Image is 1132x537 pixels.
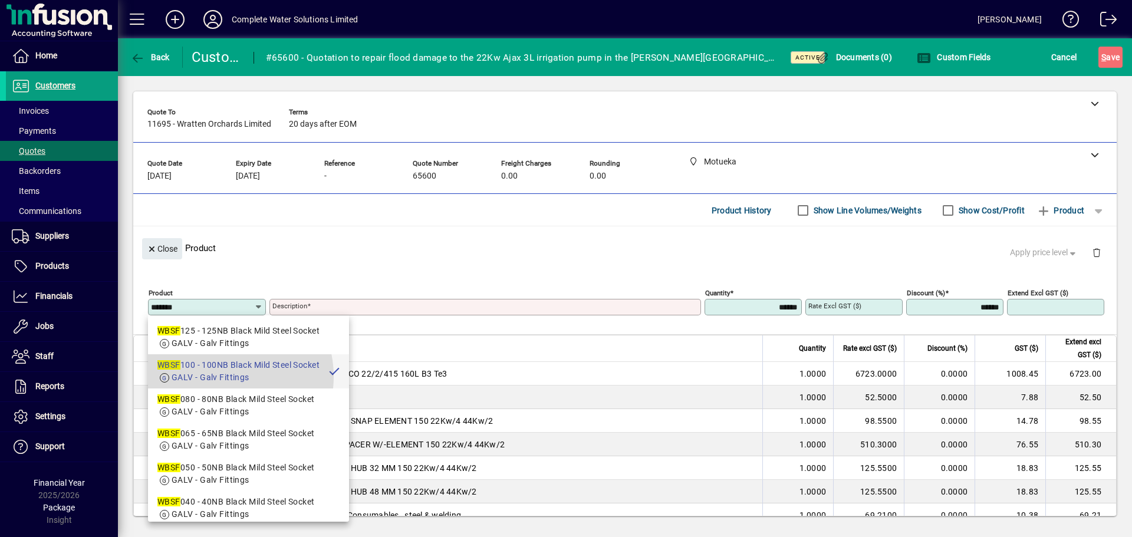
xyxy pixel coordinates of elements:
button: Cancel [1048,47,1080,68]
span: Support [35,442,65,451]
td: 125.55 [1045,456,1116,480]
span: Discount (%) [927,342,968,355]
td: 69.21 [1045,503,1116,527]
a: Communications [6,201,118,221]
div: 125.5500 [841,486,897,498]
span: Suppliers [35,231,69,241]
span: Package [43,503,75,512]
mat-label: Description [272,302,307,310]
span: [DATE] [147,172,172,181]
span: 1.0000 [799,391,827,403]
button: Custom Fields [914,47,994,68]
a: Payments [6,121,118,141]
span: 0.00 [590,172,606,181]
span: S [1101,52,1106,62]
a: Financials [6,282,118,311]
div: XRC017 [179,415,210,427]
span: GST ($) [1015,342,1038,355]
span: 1.0000 [799,462,827,474]
mat-label: Discount (%) [907,289,945,297]
td: 18.83 [975,456,1045,480]
span: 140 MM SPACER W/-ELEMENT 150 22Kw/4 44Kw/2 [307,439,505,450]
td: 98.55 [1045,409,1116,433]
span: 1.0000 [799,486,827,498]
span: Custom Fields [917,52,991,62]
a: Logout [1091,2,1117,41]
span: 11695 - Wratten Orchards Limited [147,120,271,129]
span: Workshop Consumables , steel & welding [307,509,462,521]
div: 69.2100 [841,509,897,521]
td: 10.38 [975,503,1045,527]
mat-error: Required [272,315,692,328]
span: MOTOR TECO 22/2/415 160L B3 Te3 [307,368,447,380]
button: Product History [707,200,776,221]
span: Jobs [35,321,54,331]
button: Apply price level [1005,242,1083,263]
span: Financial Year [34,478,85,487]
div: 98.5500 [841,415,897,427]
div: Complete Water Solutions Limited [232,10,358,29]
span: [DATE] [236,172,260,181]
span: COUPLING SNAP ELEMENT 150 22Kw/4 44Kw/2 [307,415,493,427]
div: 52.5000 [841,391,897,403]
span: Back [130,52,170,62]
span: 1.0000 [799,368,827,380]
td: 0.0000 [904,362,975,386]
span: Items [12,186,40,196]
div: 125.5500 [841,462,897,474]
app-page-header-button: Back [118,47,183,68]
span: Freight [307,391,334,403]
span: Communications [12,206,81,216]
td: 0.0000 [904,503,975,527]
span: Motueka [258,367,272,380]
td: 7.88 [975,386,1045,409]
span: Motueka [258,509,272,522]
td: 14.78 [975,409,1045,433]
a: Reports [6,372,118,401]
div: SXC150S [179,439,214,450]
td: 0.0000 [904,386,975,409]
mat-label: Extend excl GST ($) [1008,289,1068,297]
span: COUPLING HUB 48 MM 150 22Kw/4 44Kw/2 [307,486,477,498]
a: Support [6,432,118,462]
div: 6723.0000 [841,368,897,380]
span: 20 days after EOM [289,120,357,129]
app-page-header-button: Close [139,243,185,253]
div: Customer Quote [192,48,242,67]
span: Description [307,342,343,355]
div: WSCON [179,509,208,521]
span: Product History [712,201,772,220]
td: 0.0000 [904,433,975,456]
span: - [324,172,327,181]
button: Delete [1082,238,1111,266]
div: XRC004F [179,462,215,474]
span: 1.0000 [799,509,827,521]
td: 0.0000 [904,456,975,480]
td: 0.0000 [904,480,975,503]
a: Knowledge Base [1054,2,1080,41]
span: Staff [35,351,54,361]
div: FREI [179,391,196,403]
span: Item [179,342,193,355]
span: Backorders [12,166,61,176]
button: Profile [194,9,232,30]
span: Financials [35,291,73,301]
label: Show Line Volumes/Weights [811,205,922,216]
div: TECO-XZM014-B3 [179,368,248,380]
td: 1008.45 [975,362,1045,386]
mat-label: Rate excl GST ($) [808,302,861,310]
span: ave [1101,48,1120,67]
span: 1.0000 [799,439,827,450]
td: 18.83 [975,480,1045,503]
span: Close [147,239,177,259]
a: Invoices [6,101,118,121]
div: XRC004J [179,486,215,498]
mat-label: Product [149,289,173,297]
span: Quantity [799,342,826,355]
span: Home [35,51,57,60]
span: Motueka [258,462,272,475]
a: Home [6,41,118,71]
a: Quotes [6,141,118,161]
button: Documents (0) [812,47,895,68]
a: Products [6,252,118,281]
